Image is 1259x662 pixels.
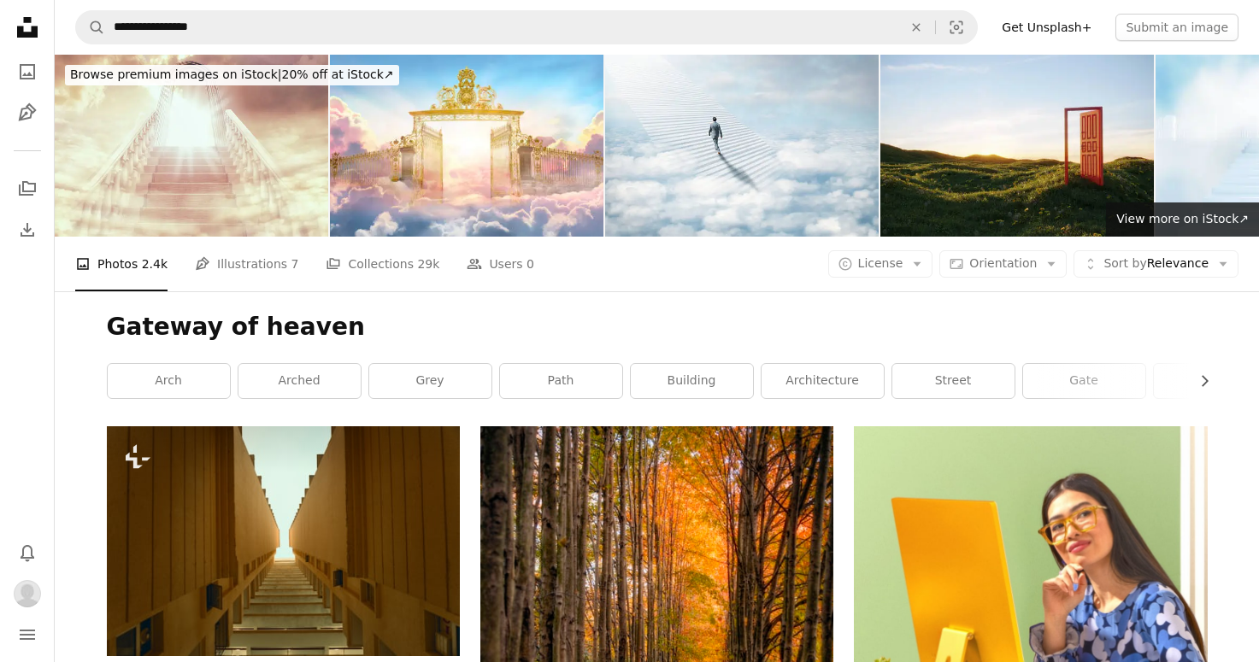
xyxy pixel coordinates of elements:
button: Clear [897,11,935,44]
a: Browse premium images on iStock|20% off at iStock↗ [55,55,409,96]
a: Illustrations 7 [195,237,298,291]
span: 20% off at iStock ↗ [70,67,394,81]
button: Notifications [10,536,44,570]
span: License [858,256,903,270]
a: Collections [10,172,44,206]
a: Photos [10,55,44,89]
button: scroll list to the right [1189,364,1208,398]
a: path [500,364,622,398]
span: 7 [291,255,299,273]
span: 29k [417,255,439,273]
img: There's a light at the end of the stairway [55,55,328,237]
span: View more on iStock ↗ [1116,212,1249,226]
img: Gate For Heaven - Afterlife - Entrance For Paradise On The Clouds At Sunrise [330,55,603,237]
span: Orientation [969,256,1037,270]
span: Sort by [1103,256,1146,270]
button: Search Unsplash [76,11,105,44]
button: Submit an image [1115,14,1238,41]
button: License [828,250,933,278]
img: Avatar of user Arlene Dunn [14,580,41,607]
a: Collections 29k [326,237,439,291]
span: Relevance [1103,255,1209,272]
button: Sort byRelevance [1074,250,1238,278]
a: street [892,364,1015,398]
img: Looking up at a building's symmetrical interior. [107,426,460,656]
span: 0 [527,255,534,273]
a: grey [369,364,491,398]
a: arch [108,364,230,398]
a: building [631,364,753,398]
a: Download History [10,213,44,247]
a: gate [1023,364,1145,398]
button: Profile [10,577,44,611]
a: architecture [762,364,884,398]
a: Users 0 [467,237,534,291]
span: Browse premium images on iStock | [70,67,281,81]
img: Stairway to heaven [605,55,879,237]
a: Get Unsplash+ [991,14,1102,41]
h1: Gateway of heaven [107,312,1208,343]
a: View more on iStock↗ [1106,202,1259,237]
img: Opening door to the freedom [880,55,1154,237]
form: Find visuals sitewide [75,10,978,44]
a: Illustrations [10,96,44,130]
a: arched [238,364,361,398]
button: Visual search [936,11,977,44]
a: Looking up at a building's symmetrical interior. [107,533,460,548]
button: Menu [10,618,44,652]
button: Orientation [939,250,1067,278]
